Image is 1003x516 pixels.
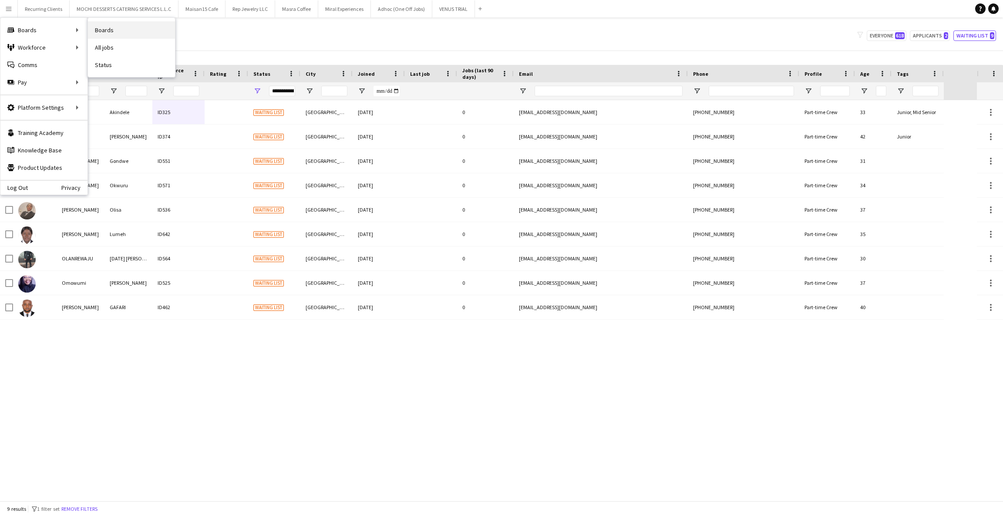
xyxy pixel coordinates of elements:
button: Open Filter Menu [158,87,165,95]
div: [GEOGRAPHIC_DATA] [300,295,353,319]
div: Part-time Crew [799,271,855,295]
div: GAFARI [104,295,152,319]
button: Open Filter Menu [253,87,261,95]
div: 0 [457,149,514,173]
div: 0 [457,100,514,124]
span: Waiting list [253,158,284,165]
button: Open Filter Menu [110,87,118,95]
button: Open Filter Menu [358,87,366,95]
div: [PHONE_NUMBER] [688,246,799,270]
input: Age Filter Input [876,86,886,96]
div: [DATE] [353,198,405,222]
div: Part-time Crew [799,246,855,270]
button: Waiting list9 [953,30,996,41]
div: [DATE] [353,149,405,173]
div: [EMAIL_ADDRESS][DOMAIN_NAME] [514,149,688,173]
span: Status [253,71,270,77]
div: [GEOGRAPHIC_DATA] [300,100,353,124]
div: Workforce [0,39,88,56]
div: ID374 [152,125,205,148]
span: Phone [693,71,708,77]
div: [GEOGRAPHIC_DATA] [300,149,353,173]
div: [EMAIL_ADDRESS][DOMAIN_NAME] [514,198,688,222]
div: [PERSON_NAME] [104,271,152,295]
div: 0 [457,198,514,222]
div: [PHONE_NUMBER] [688,198,799,222]
img: OLANREWAJU MONDAY SAMUEL [18,251,36,268]
div: [GEOGRAPHIC_DATA] [300,125,353,148]
div: [DATE] [353,246,405,270]
div: Lumeh [104,222,152,246]
button: Masra Coffee [275,0,318,17]
button: MOCHI DESSERTS CATERING SERVICES L.L.C [70,0,178,17]
div: Gondwe [104,149,152,173]
input: Email Filter Input [535,86,683,96]
div: [PHONE_NUMBER] [688,125,799,148]
div: Pay [0,74,88,91]
span: Jobs (last 90 days) [462,67,498,80]
span: 2 [944,32,948,39]
div: 40 [855,295,892,319]
a: Boards [88,21,175,39]
div: 42 [855,125,892,148]
input: First Name Filter Input [77,86,99,96]
span: Waiting list [253,182,284,189]
input: Phone Filter Input [709,86,794,96]
div: Part-time Crew [799,198,855,222]
input: City Filter Input [321,86,347,96]
a: Product Updates [0,159,88,176]
div: [DATE] [353,173,405,197]
button: Recurring Clients [18,0,70,17]
div: Okwuru [104,173,152,197]
div: Part-time Crew [799,125,855,148]
button: Open Filter Menu [860,87,868,95]
div: 30 [855,246,892,270]
button: Open Filter Menu [693,87,701,95]
a: Training Academy [0,124,88,142]
div: 0 [457,173,514,197]
span: Waiting list [253,256,284,262]
div: 31 [855,149,892,173]
span: Waiting list [253,207,284,213]
div: 0 [457,271,514,295]
button: Miral Experiences [318,0,371,17]
a: Comms [0,56,88,74]
div: OLANREWAJU [57,246,104,270]
span: Waiting list [253,134,284,140]
div: [EMAIL_ADDRESS][DOMAIN_NAME] [514,125,688,148]
span: City [306,71,316,77]
div: [EMAIL_ADDRESS][DOMAIN_NAME] [514,246,688,270]
div: [GEOGRAPHIC_DATA] [300,271,353,295]
span: Waiting list [253,280,284,287]
div: Part-time Crew [799,173,855,197]
div: Part-time Crew [799,100,855,124]
div: Part-time Crew [799,295,855,319]
button: Rep Jewelry LLC [226,0,275,17]
div: 0 [457,222,514,246]
button: Open Filter Menu [804,87,812,95]
div: Akindele [104,100,152,124]
span: Joined [358,71,375,77]
div: ID571 [152,173,205,197]
div: [PERSON_NAME] [104,125,152,148]
div: 37 [855,198,892,222]
div: ID642 [152,222,205,246]
div: [DATE] [353,295,405,319]
div: Part-time Crew [799,149,855,173]
button: VENUS TRIAL [432,0,475,17]
div: [GEOGRAPHIC_DATA] [300,173,353,197]
div: [PHONE_NUMBER] [688,173,799,197]
div: ID462 [152,295,205,319]
span: Waiting list [253,231,284,238]
div: 37 [855,271,892,295]
div: [DATE] [353,222,405,246]
div: [PERSON_NAME] [57,222,104,246]
div: Olisa [104,198,152,222]
span: Profile [804,71,822,77]
span: Email [519,71,533,77]
div: 0 [457,125,514,148]
div: [EMAIL_ADDRESS][DOMAIN_NAME] [514,100,688,124]
div: 34 [855,173,892,197]
a: Status [88,56,175,74]
div: [DATE] [353,271,405,295]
